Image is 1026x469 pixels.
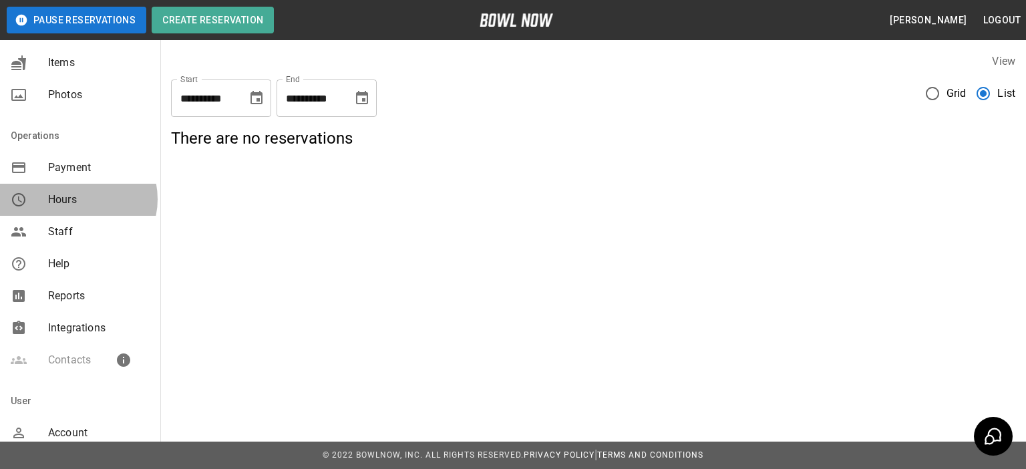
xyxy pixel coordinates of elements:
button: Pause Reservations [7,7,146,33]
button: [PERSON_NAME] [884,8,972,33]
button: Choose date, selected date is Oct 29, 2025 [349,85,375,112]
span: © 2022 BowlNow, Inc. All Rights Reserved. [323,450,524,460]
span: Hours [48,192,150,208]
button: Choose date, selected date is Sep 29, 2025 [243,85,270,112]
span: Account [48,425,150,441]
span: Payment [48,160,150,176]
img: logo [480,13,553,27]
span: List [997,86,1015,102]
span: Integrations [48,320,150,336]
span: Grid [947,86,967,102]
label: View [992,55,1015,67]
a: Privacy Policy [524,450,594,460]
button: Create Reservation [152,7,274,33]
span: Photos [48,87,150,103]
h5: There are no reservations [171,128,1015,149]
a: Terms and Conditions [597,450,703,460]
span: Items [48,55,150,71]
span: Help [48,256,150,272]
span: Staff [48,224,150,240]
span: Reports [48,288,150,304]
button: Logout [978,8,1026,33]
